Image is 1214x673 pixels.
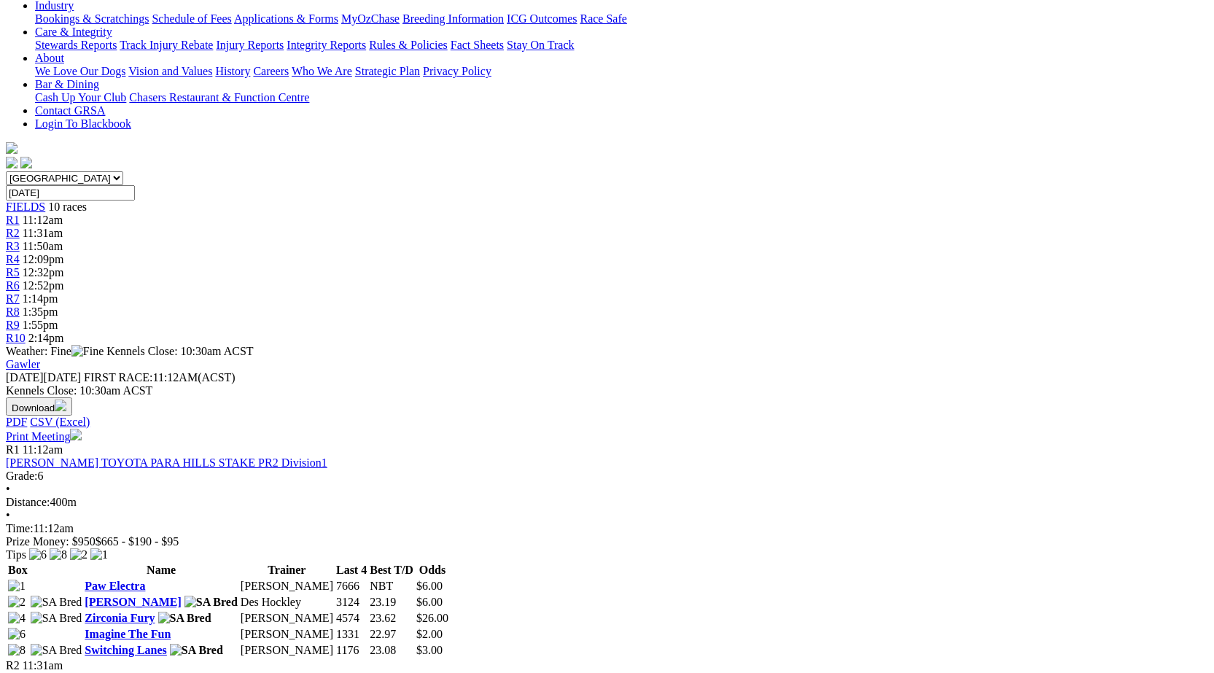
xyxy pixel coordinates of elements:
a: Login To Blackbook [35,117,131,130]
span: 11:31am [23,227,63,239]
img: facebook.svg [6,157,17,168]
span: 11:12AM(ACST) [84,371,236,384]
span: Time: [6,522,34,534]
a: R6 [6,279,20,292]
a: Care & Integrity [35,26,112,38]
img: 8 [50,548,67,561]
th: Best T/D [369,563,414,577]
a: Stewards Reports [35,39,117,51]
span: 1:55pm [23,319,58,331]
td: 3124 [335,595,367,610]
td: Des Hockley [240,595,334,610]
div: 6 [6,470,1208,483]
span: R1 [6,443,20,456]
span: 11:12am [23,443,63,456]
a: Imagine The Fun [85,628,171,640]
a: R10 [6,332,26,344]
span: 10 races [48,201,87,213]
span: FIRST RACE: [84,371,152,384]
span: 12:32pm [23,266,64,279]
button: Download [6,397,72,416]
img: SA Bred [31,644,82,657]
td: [PERSON_NAME] [240,643,334,658]
a: Bar & Dining [35,78,99,90]
img: Fine [71,345,104,358]
div: Industry [35,12,1208,26]
a: Schedule of Fees [152,12,231,25]
td: 1176 [335,643,367,658]
a: R4 [6,253,20,265]
a: History [215,65,250,77]
span: Grade: [6,470,38,482]
a: Stay On Track [507,39,574,51]
div: Prize Money: $950 [6,535,1208,548]
a: ICG Outcomes [507,12,577,25]
a: CSV (Excel) [30,416,90,428]
img: SA Bred [158,612,211,625]
a: Fact Sheets [451,39,504,51]
th: Trainer [240,563,334,577]
img: SA Bred [184,596,238,609]
a: Injury Reports [216,39,284,51]
span: R3 [6,240,20,252]
div: Kennels Close: 10:30am ACST [6,384,1208,397]
img: 1 [90,548,108,561]
span: R2 [6,659,20,672]
div: Download [6,416,1208,429]
td: [PERSON_NAME] [240,611,334,626]
a: Vision and Values [128,65,212,77]
img: 4 [8,612,26,625]
span: $2.00 [416,628,443,640]
img: printer.svg [70,429,82,440]
span: $3.00 [416,644,443,656]
span: 1:14pm [23,292,58,305]
span: 11:12am [23,214,63,226]
a: R2 [6,227,20,239]
a: Integrity Reports [287,39,366,51]
a: Track Injury Rebate [120,39,213,51]
div: 400m [6,496,1208,509]
a: [PERSON_NAME] [85,596,181,608]
img: logo-grsa-white.png [6,142,17,154]
img: 2 [70,548,87,561]
a: Gawler [6,358,40,370]
td: [PERSON_NAME] [240,579,334,594]
a: About [35,52,64,64]
span: 2:14pm [28,332,64,344]
a: Privacy Policy [423,65,491,77]
a: Strategic Plan [355,65,420,77]
span: $26.00 [416,612,448,624]
td: 7666 [335,579,367,594]
a: R7 [6,292,20,305]
a: FIELDS [6,201,45,213]
td: [PERSON_NAME] [240,627,334,642]
img: download.svg [55,400,66,411]
td: 22.97 [369,627,414,642]
td: 23.08 [369,643,414,658]
span: [DATE] [6,371,44,384]
img: SA Bred [170,644,223,657]
a: Contact GRSA [35,104,105,117]
a: R9 [6,319,20,331]
input: Select date [6,185,135,201]
span: R5 [6,266,20,279]
a: Paw Electra [85,580,145,592]
span: $6.00 [416,596,443,608]
a: Print Meeting [6,430,82,443]
span: • [6,483,10,495]
div: 11:12am [6,522,1208,535]
span: Box [8,564,28,576]
span: [DATE] [6,371,81,384]
a: R8 [6,306,20,318]
span: R1 [6,214,20,226]
span: 11:50am [23,240,63,252]
td: 23.62 [369,611,414,626]
a: We Love Our Dogs [35,65,125,77]
a: Bookings & Scratchings [35,12,149,25]
a: Who We Are [292,65,352,77]
span: Tips [6,548,26,561]
div: About [35,65,1208,78]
